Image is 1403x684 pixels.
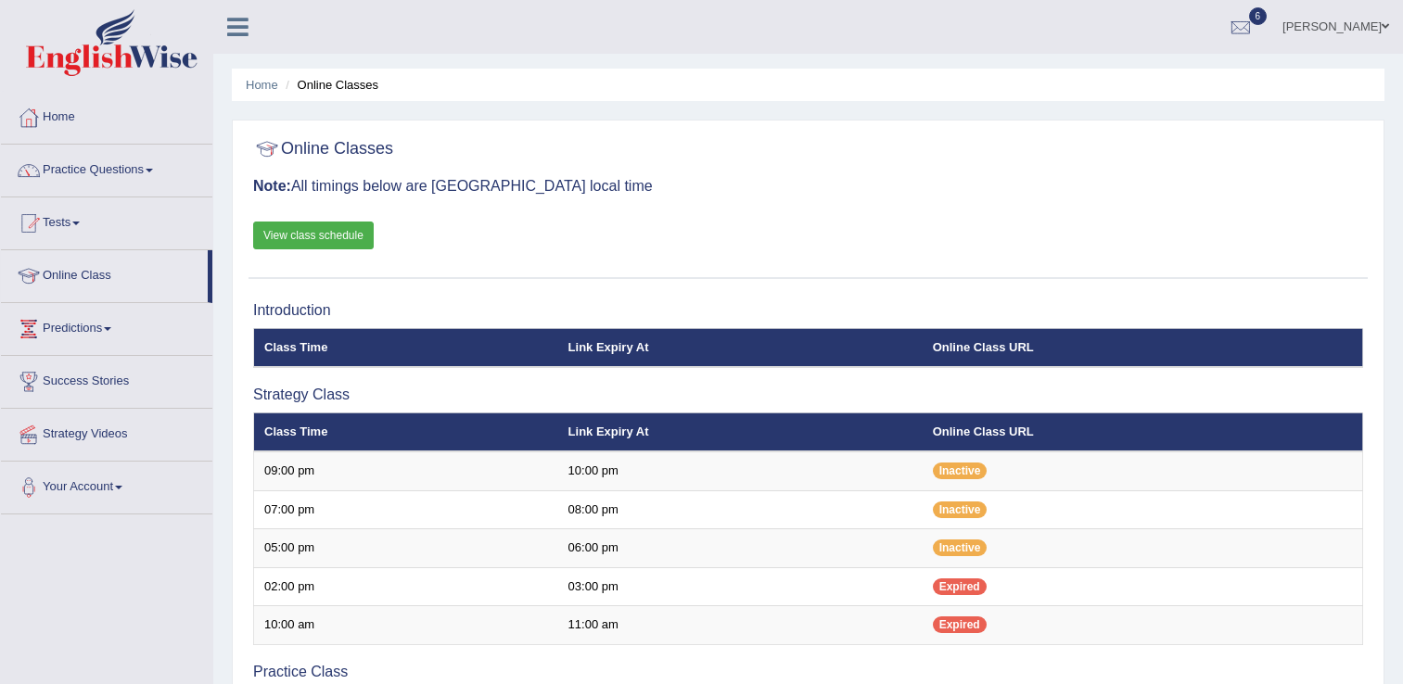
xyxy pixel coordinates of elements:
td: 07:00 pm [254,490,558,529]
span: Inactive [933,462,988,479]
th: Class Time [254,412,558,451]
a: Tests [1,197,212,244]
h3: Strategy Class [253,386,1363,403]
a: View class schedule [253,222,374,249]
a: Success Stories [1,356,212,402]
a: Online Class [1,250,208,297]
a: Practice Questions [1,145,212,191]
a: Predictions [1,303,212,349]
td: 09:00 pm [254,451,558,490]
th: Class Time [254,328,558,367]
td: 03:00 pm [558,567,923,606]
td: 08:00 pm [558,490,923,529]
h3: All timings below are [GEOGRAPHIC_DATA] local time [253,178,1363,195]
h3: Introduction [253,302,1363,319]
td: 10:00 am [254,606,558,645]
td: 11:00 am [558,606,923,645]
h2: Online Classes [253,135,393,163]
li: Online Classes [281,76,378,94]
td: 02:00 pm [254,567,558,606]
a: Home [246,78,278,92]
span: Expired [933,616,987,633]
a: Home [1,92,212,138]
span: Inactive [933,539,988,556]
th: Online Class URL [923,412,1363,451]
span: Expired [933,578,987,595]
td: 05:00 pm [254,529,558,568]
th: Link Expiry At [558,412,923,451]
th: Link Expiry At [558,328,923,367]
th: Online Class URL [923,328,1363,367]
td: 06:00 pm [558,529,923,568]
span: Inactive [933,501,988,518]
h3: Practice Class [253,664,1363,680]
td: 10:00 pm [558,451,923,490]
a: Your Account [1,462,212,508]
a: Strategy Videos [1,409,212,455]
span: 6 [1249,7,1268,25]
b: Note: [253,178,291,194]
